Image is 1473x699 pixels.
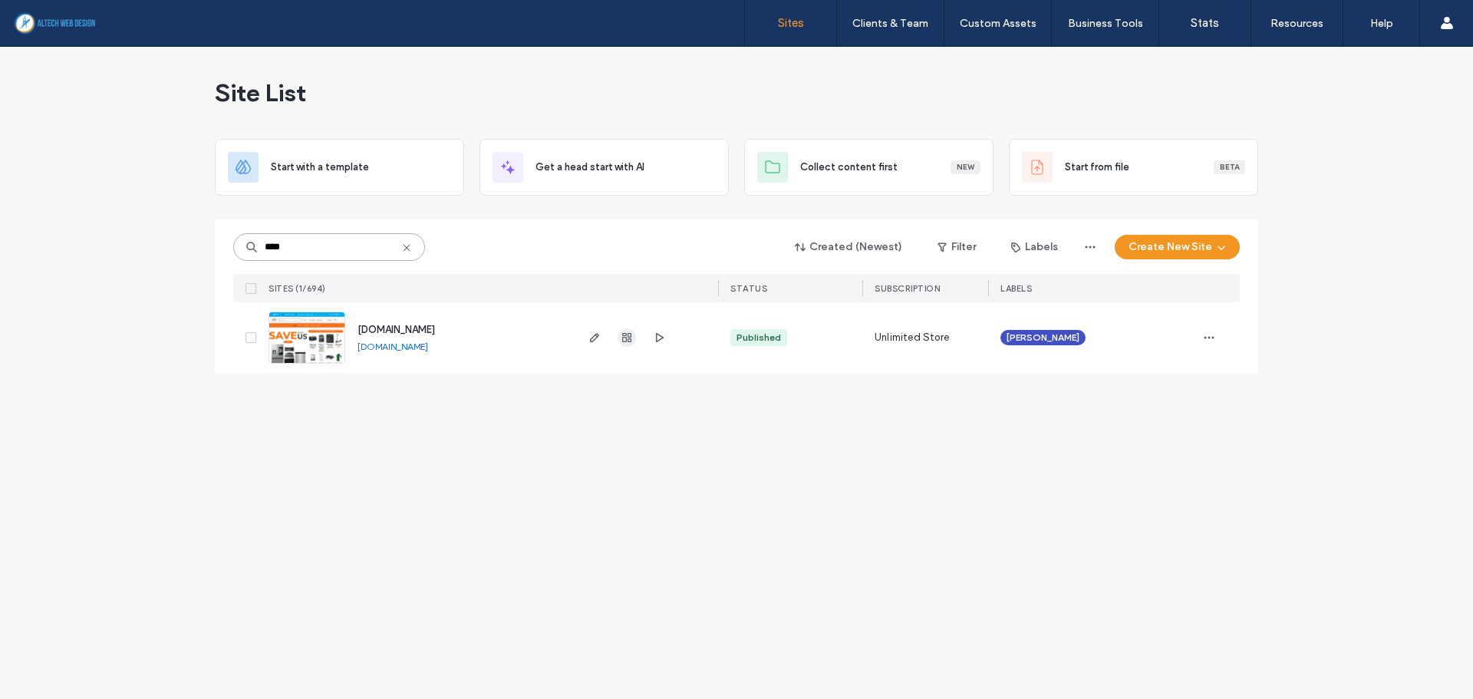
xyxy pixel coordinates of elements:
[922,235,991,259] button: Filter
[1115,235,1240,259] button: Create New Site
[744,139,994,196] div: Collect content firstNew
[1191,16,1219,30] label: Stats
[1214,160,1245,174] div: Beta
[271,160,369,175] span: Start with a template
[35,11,66,25] span: Help
[1068,17,1143,30] label: Business Tools
[960,17,1036,30] label: Custom Assets
[852,17,928,30] label: Clients & Team
[800,160,898,175] span: Collect content first
[782,235,916,259] button: Created (Newest)
[875,330,949,345] span: Unlimited Store
[215,77,306,108] span: Site List
[730,283,767,294] span: STATUS
[535,160,644,175] span: Get a head start with AI
[1270,17,1323,30] label: Resources
[1009,139,1258,196] div: Start from fileBeta
[358,324,435,335] a: [DOMAIN_NAME]
[951,160,980,174] div: New
[997,235,1072,259] button: Labels
[1370,17,1393,30] label: Help
[1065,160,1129,175] span: Start from file
[736,331,781,345] div: Published
[269,283,326,294] span: SITES (1/694)
[215,139,464,196] div: Start with a template
[1000,283,1032,294] span: LABELS
[1007,331,1079,345] span: [PERSON_NAME]
[358,341,428,352] a: [DOMAIN_NAME]
[479,139,729,196] div: Get a head start with AI
[778,16,804,30] label: Sites
[875,283,940,294] span: SUBSCRIPTION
